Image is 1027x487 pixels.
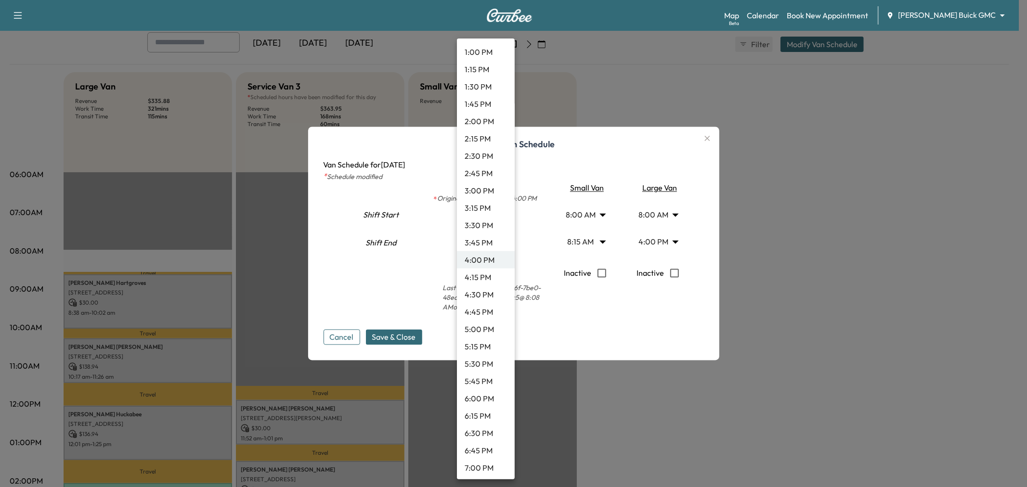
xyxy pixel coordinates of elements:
li: 2:15 PM [457,130,515,147]
li: 4:30 PM [457,286,515,303]
li: 3:00 PM [457,182,515,199]
li: 6:30 PM [457,424,515,442]
li: 1:00 PM [457,43,515,61]
li: 6:15 PM [457,407,515,424]
li: 2:00 PM [457,113,515,130]
li: 3:30 PM [457,217,515,234]
li: 4:45 PM [457,303,515,320]
li: 6:00 PM [457,390,515,407]
li: 1:15 PM [457,61,515,78]
li: 5:00 PM [457,320,515,338]
li: 1:30 PM [457,78,515,95]
li: 3:15 PM [457,199,515,217]
li: 4:00 PM [457,251,515,269]
li: 5:30 PM [457,355,515,372]
li: 5:15 PM [457,338,515,355]
li: 1:45 PM [457,95,515,113]
li: 7:00 PM [457,459,515,476]
li: 3:45 PM [457,234,515,251]
li: 2:45 PM [457,165,515,182]
li: 5:45 PM [457,372,515,390]
li: 4:15 PM [457,269,515,286]
li: 6:45 PM [457,442,515,459]
li: 2:30 PM [457,147,515,165]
